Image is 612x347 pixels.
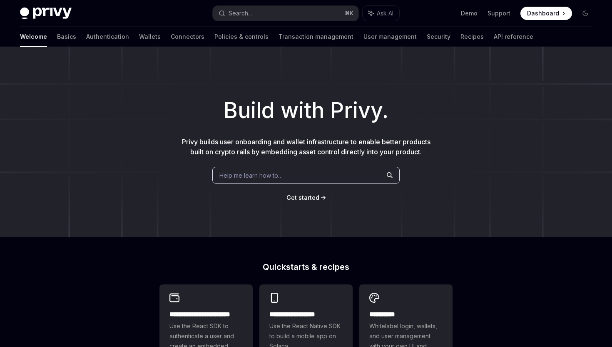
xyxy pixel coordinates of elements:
[171,27,204,47] a: Connectors
[219,171,283,180] span: Help me learn how to…
[427,27,450,47] a: Security
[229,8,252,18] div: Search...
[494,27,533,47] a: API reference
[488,9,510,18] a: Support
[527,9,559,18] span: Dashboard
[461,9,478,18] a: Demo
[579,7,592,20] button: Toggle dark mode
[520,7,572,20] a: Dashboard
[20,27,47,47] a: Welcome
[363,27,417,47] a: User management
[86,27,129,47] a: Authentication
[286,194,319,201] span: Get started
[213,6,358,21] button: Search...⌘K
[345,10,353,17] span: ⌘ K
[159,263,453,271] h2: Quickstarts & recipes
[20,8,72,19] img: dark logo
[57,27,76,47] a: Basics
[182,138,430,156] span: Privy builds user onboarding and wallet infrastructure to enable better products built on crypto ...
[377,9,393,18] span: Ask AI
[460,27,484,47] a: Recipes
[139,27,161,47] a: Wallets
[279,27,353,47] a: Transaction management
[214,27,269,47] a: Policies & controls
[363,6,399,21] button: Ask AI
[286,194,319,202] a: Get started
[13,94,599,127] h1: Build with Privy.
